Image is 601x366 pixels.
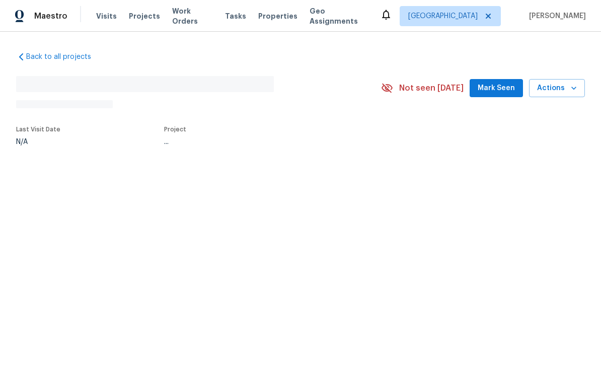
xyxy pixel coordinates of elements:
[16,138,60,145] div: N/A
[16,52,113,62] a: Back to all projects
[34,11,67,21] span: Maestro
[310,6,368,26] span: Geo Assignments
[478,82,515,95] span: Mark Seen
[16,126,60,132] span: Last Visit Date
[164,138,357,145] div: ...
[537,82,577,95] span: Actions
[470,79,523,98] button: Mark Seen
[525,11,586,21] span: [PERSON_NAME]
[225,13,246,20] span: Tasks
[399,83,464,93] span: Not seen [DATE]
[172,6,213,26] span: Work Orders
[529,79,585,98] button: Actions
[129,11,160,21] span: Projects
[164,126,186,132] span: Project
[96,11,117,21] span: Visits
[408,11,478,21] span: [GEOGRAPHIC_DATA]
[258,11,297,21] span: Properties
